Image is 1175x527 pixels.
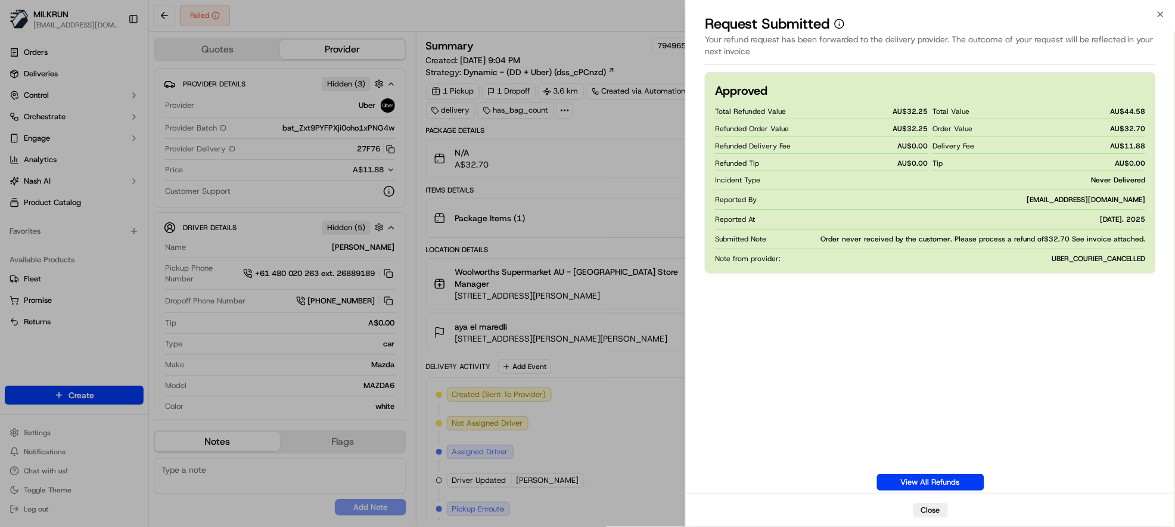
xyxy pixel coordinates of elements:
span: Total Value [933,107,970,116]
span: UBER_COURIER_CANCELLED [1052,254,1146,263]
span: Order never received by the customer. Please process a refund of$32.70 See invoice attached. [821,234,1146,244]
span: AU$ 44.58 [1111,107,1146,116]
span: Never Delivered [1092,175,1146,185]
span: AU$ 0.00 [898,141,928,151]
span: AU$ 0.00 [898,159,928,168]
span: Reported At [715,215,755,224]
h2: Approved [715,82,767,99]
span: Refunded Delivery Fee [715,141,791,151]
span: Note from provider: [715,254,781,263]
span: AU$ 32.25 [893,124,928,134]
span: Refunded Order Value [715,124,789,134]
span: [DATE]. 2025 [1101,215,1146,224]
a: View All Refunds [877,474,984,491]
span: Tip [933,159,943,168]
button: Close [913,503,948,517]
span: Refunded Tip [715,159,759,168]
span: AU$ 0.00 [1115,159,1146,168]
div: Your refund request has been forwarded to the delivery provider. The outcome of your request will... [705,33,1156,65]
span: AU$ 32.25 [893,107,928,116]
span: AU$ 32.70 [1111,124,1146,134]
span: Submitted Note [715,234,766,244]
span: Delivery Fee [933,141,975,151]
span: Total Refunded Value [715,107,786,116]
span: AU$ 11.88 [1111,141,1146,151]
span: Order Value [933,124,973,134]
p: Request Submitted [705,14,829,33]
span: Incident Type [715,175,760,185]
span: Reported By [715,195,757,204]
span: [EMAIL_ADDRESS][DOMAIN_NAME] [1027,195,1146,204]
